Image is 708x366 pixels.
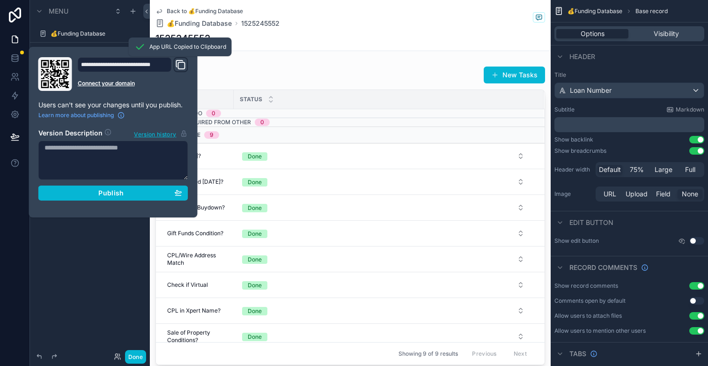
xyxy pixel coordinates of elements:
[134,129,176,138] span: Version history
[626,189,648,199] span: Upload
[155,32,210,45] h1: 1525245552
[554,106,575,113] label: Subtitle
[599,165,621,174] span: Default
[78,57,188,91] div: Domain and Custom Link
[260,119,264,126] div: 0
[569,52,595,61] span: Header
[49,7,68,16] span: Menu
[554,237,599,245] label: Show edit button
[635,7,668,15] span: Base record
[212,110,215,117] div: 0
[167,7,243,15] span: Back to 💰Funding Database
[133,128,188,139] button: Version history
[676,106,704,113] span: Markdown
[398,350,458,357] span: Showing 9 of 9 results
[630,165,644,174] span: 75%
[38,112,125,119] a: Learn more about publishing
[604,189,616,199] span: URL
[554,190,592,198] label: Image
[38,128,103,139] h2: Version Description
[210,131,214,139] div: 9
[167,19,232,28] span: 💰Funding Database
[184,119,251,126] span: Required from Other
[570,86,612,95] span: Loan Number
[155,19,232,28] a: 💰Funding Database
[666,106,704,113] a: Markdown
[656,189,671,199] span: Field
[685,165,695,174] span: Full
[569,263,637,272] span: Record comments
[554,166,592,173] label: Header width
[78,80,188,87] a: Connect your domain
[554,117,704,132] div: scrollable content
[554,297,626,305] div: Comments open by default
[554,282,618,290] div: Show record comments
[654,29,679,38] span: Visibility
[581,29,605,38] span: Options
[655,165,672,174] span: Large
[554,147,606,155] div: Show breadcrumbs
[51,30,142,37] label: 💰Funding Database
[568,7,622,15] span: 💰Funding Database
[241,19,280,28] a: 1525245552
[38,112,114,119] span: Learn more about publishing
[554,136,593,143] div: Show backlink
[38,100,188,110] p: Users can't see your changes until you publish.
[155,7,243,15] a: Back to 💰Funding Database
[149,43,226,51] span: App URL Copied to Clipboard
[554,82,704,98] button: Loan Number
[554,312,622,320] div: Allow users to attach files
[554,327,646,335] div: Allow users to mention other users
[569,349,586,359] span: Tabs
[98,189,124,197] span: Publish
[682,189,698,199] span: None
[569,218,613,227] span: Edit button
[554,71,704,79] label: Title
[38,186,188,201] button: Publish
[125,350,146,364] button: Done
[240,96,262,103] span: Status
